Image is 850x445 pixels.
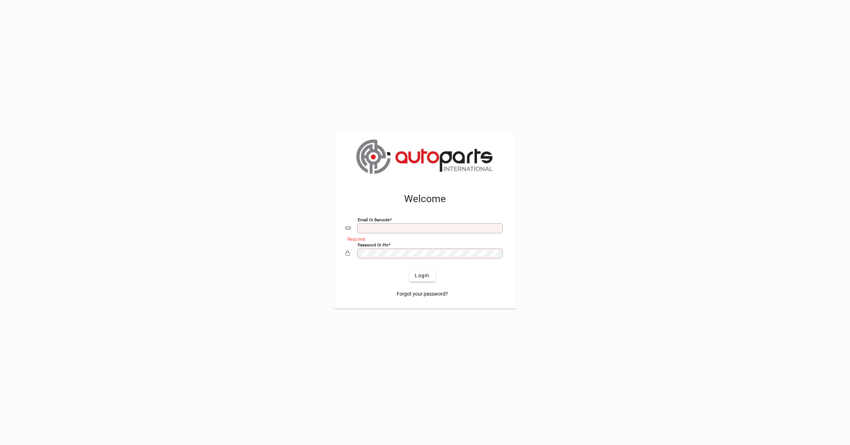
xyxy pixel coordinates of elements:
[394,287,451,300] a: Forgot your password?
[409,269,435,282] button: Login
[415,272,429,279] span: Login
[358,217,390,222] mat-label: Email or Barcode
[347,235,499,243] mat-error: Required
[358,243,388,247] mat-label: Password or Pin
[397,290,448,298] span: Forgot your password?
[346,193,504,205] h2: Welcome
